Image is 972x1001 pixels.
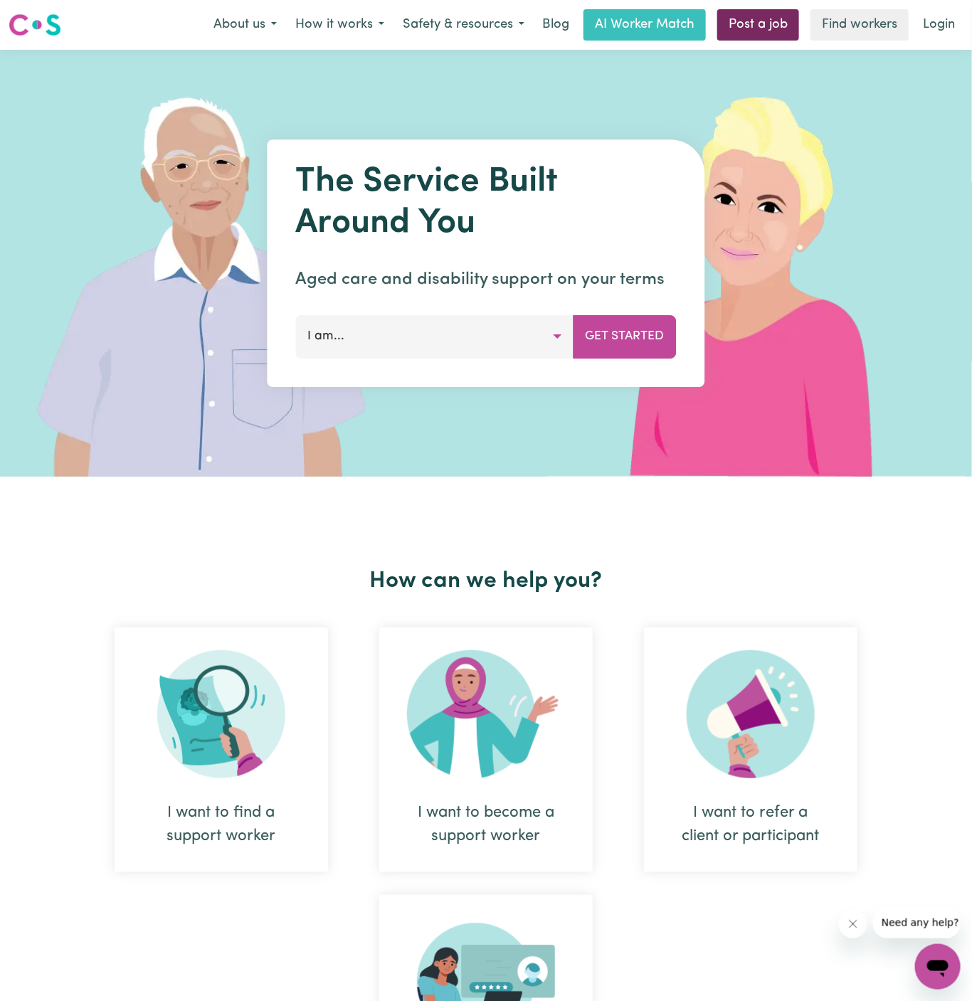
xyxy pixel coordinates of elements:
div: I want to find a support worker [149,801,294,848]
iframe: Message from company [873,907,961,938]
a: Blog [534,9,578,41]
div: I want to refer a client or participant [644,627,857,872]
h2: How can we help you? [89,568,883,595]
div: I want to refer a client or participant [678,801,823,848]
a: Find workers [810,9,909,41]
img: Careseekers logo [9,12,61,38]
a: Login [914,9,963,41]
button: About us [204,10,286,40]
p: Aged care and disability support on your terms [296,267,677,292]
button: Safety & resources [393,10,534,40]
button: How it works [286,10,393,40]
h1: The Service Built Around You [296,162,677,244]
iframe: Close message [839,910,867,938]
a: Careseekers logo [9,9,61,41]
div: I want to become a support worker [413,801,559,848]
button: Get Started [574,315,677,358]
img: Search [157,650,285,778]
img: Become Worker [407,650,565,778]
a: Post a job [717,9,799,41]
img: Refer [687,650,815,778]
iframe: Button to launch messaging window [915,944,961,990]
a: AI Worker Match [583,9,706,41]
button: I am... [296,315,574,358]
div: I want to become a support worker [379,627,593,872]
div: I want to find a support worker [115,627,328,872]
